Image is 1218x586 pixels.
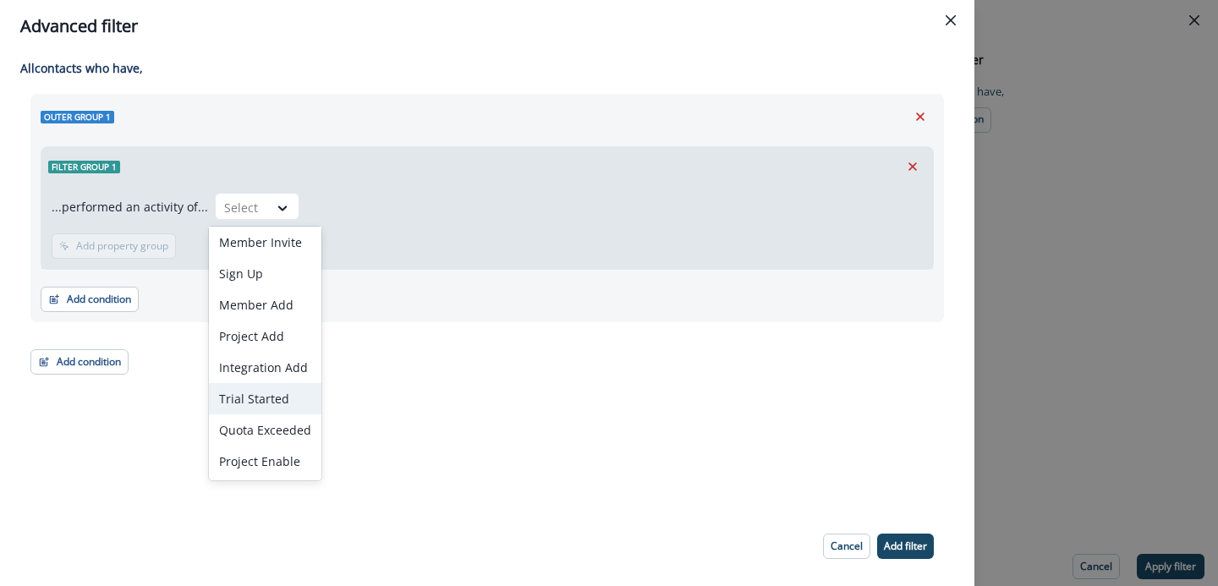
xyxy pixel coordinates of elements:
button: Close [937,7,964,34]
div: Quota Exceeded [209,414,321,446]
div: Member Invite [209,227,321,258]
button: Add property group [52,233,176,259]
button: Add condition [30,349,129,375]
p: Add filter [884,540,927,552]
span: Outer group 1 [41,111,114,123]
div: Trial Started [209,383,321,414]
button: Cancel [823,534,870,559]
div: Sign Up [209,258,321,289]
button: Add filter [877,534,934,559]
div: Project Enable [209,446,321,477]
button: Add condition [41,287,139,312]
p: Add property group [76,240,168,252]
span: Filter group 1 [48,161,120,173]
button: Remove [907,104,934,129]
div: Member Add [209,289,321,320]
p: ...performed an activity of... [52,198,208,216]
p: Cancel [831,540,863,552]
p: All contact s who have, [20,59,944,77]
div: Advanced filter [20,14,954,39]
div: Integration Add [209,352,321,383]
div: Project Add [209,320,321,352]
button: Remove [899,154,926,179]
